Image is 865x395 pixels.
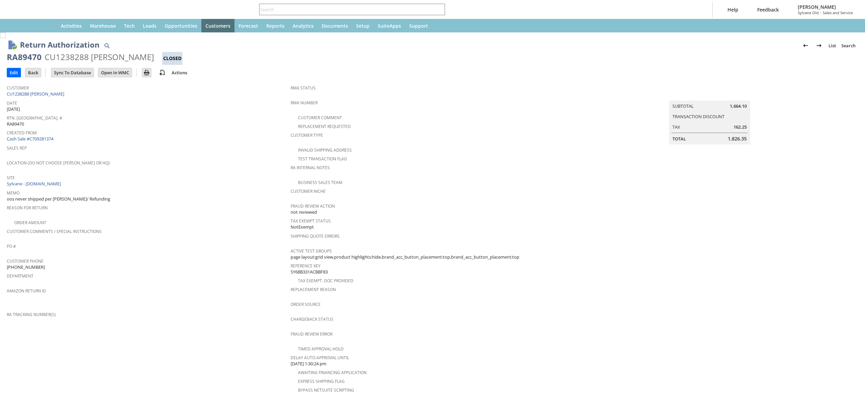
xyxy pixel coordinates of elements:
[291,224,314,230] span: NotExempt
[356,23,370,29] span: Setup
[7,91,66,97] a: CU1238288 [PERSON_NAME]
[730,103,747,109] span: 1,664.10
[298,278,353,284] a: Tax Exempt. Doc Provided
[291,248,332,254] a: Active Test Groups
[158,69,166,77] img: add-record.svg
[262,19,289,32] a: Reports
[20,39,99,50] h1: Return Authorization
[7,121,24,127] span: RA89470
[757,6,779,13] span: Feedback
[162,52,182,65] div: Closed
[51,68,94,77] input: Sync To Database
[201,19,234,32] a: Customers
[7,52,42,62] div: RA89470
[160,19,201,32] a: Opportunities
[169,70,190,76] a: Actions
[7,181,63,187] a: Sylvane - [DOMAIN_NAME]
[322,23,348,29] span: Documents
[143,23,156,29] span: Leads
[291,355,349,361] a: Delay Auto-Approval Until
[234,19,262,32] a: Forecast
[7,85,29,91] a: Customer
[45,52,154,62] div: CU1238288 [PERSON_NAME]
[801,42,810,50] img: Previous
[165,23,197,29] span: Opportunities
[298,378,345,384] a: Express Shipping Flag
[815,42,823,50] img: Next
[291,263,321,269] a: Reference Key
[298,124,351,129] a: Replacement Requested
[57,19,86,32] a: Activities
[61,23,82,29] span: Activities
[7,273,33,279] a: Department
[374,19,405,32] a: SuiteApps
[291,165,330,170] a: RA Internal Notes
[7,106,20,112] span: [DATE]
[143,69,151,77] img: Print
[672,124,680,130] a: Tax
[798,10,819,15] span: Sylvane Old
[839,40,858,51] a: Search
[7,312,56,317] a: RA Tracking Number(s)
[409,23,428,29] span: Support
[120,19,139,32] a: Tech
[205,23,230,29] span: Customers
[45,22,53,30] svg: Home
[291,331,332,337] a: Fraud Review Error
[352,19,374,32] a: Setup
[7,229,102,234] a: Customer Comments / Special Instructions
[25,68,41,77] input: Back
[291,316,333,322] a: Chargeback Status
[669,90,750,101] caption: Summary
[298,346,344,352] a: Timed Approval Hold
[298,387,354,393] a: Bypass NetSuite Scripting
[405,19,432,32] a: Support
[24,19,41,32] div: Shortcuts
[259,5,436,14] input: Search
[7,175,15,181] a: Site
[8,19,24,32] a: Recent Records
[436,5,444,14] svg: Search
[139,19,160,32] a: Leads
[298,180,342,185] a: Business Sales Team
[142,68,151,77] input: Print
[291,361,326,367] span: [DATE] 1:30:24 pm
[291,85,316,91] a: RMA Status
[124,23,135,29] span: Tech
[7,205,48,211] a: Reason For Return
[291,218,331,224] a: Tax Exempt Status
[7,258,44,264] a: Customer Phone
[103,42,111,50] img: Quick Find
[7,264,45,270] span: [PHONE_NUMBER]
[727,6,738,13] span: Help
[291,269,328,275] span: SY68B331ACBBF83
[291,254,519,260] span: page layout:grid view,product highlights:hide,brand_acc_button_placement:top,brand_acc_button_pla...
[291,301,321,307] a: Order Source
[798,4,853,10] span: [PERSON_NAME]
[298,370,367,375] a: Awaiting Financing Application
[298,156,347,162] a: Test Transaction Flag
[7,160,110,166] a: Location (Do Not Choose [PERSON_NAME] or HQ)
[7,196,110,202] span: oos never shipped per [PERSON_NAME]/ Refunding
[7,190,20,196] a: Memo
[298,115,342,121] a: Customer Comment
[672,103,694,109] a: Subtotal
[86,19,120,32] a: Warehouse
[90,23,116,29] span: Warehouse
[7,288,46,294] a: Amazon Return ID
[7,130,37,136] a: Created From
[239,23,258,29] span: Forecast
[7,136,53,142] a: Cash Sale #C709281374
[98,68,132,77] input: Open In WMC
[291,188,326,194] a: Customer Niche
[266,23,285,29] span: Reports
[826,40,839,51] a: List
[823,10,853,15] span: Sales and Service
[289,19,318,32] a: Analytics
[298,147,352,153] a: Invalid Shipping Address
[7,145,27,151] a: Sales Rep
[378,23,401,29] span: SuiteApps
[28,22,36,30] svg: Shortcuts
[291,287,336,292] a: Replacement reason
[14,220,46,226] a: Order Amount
